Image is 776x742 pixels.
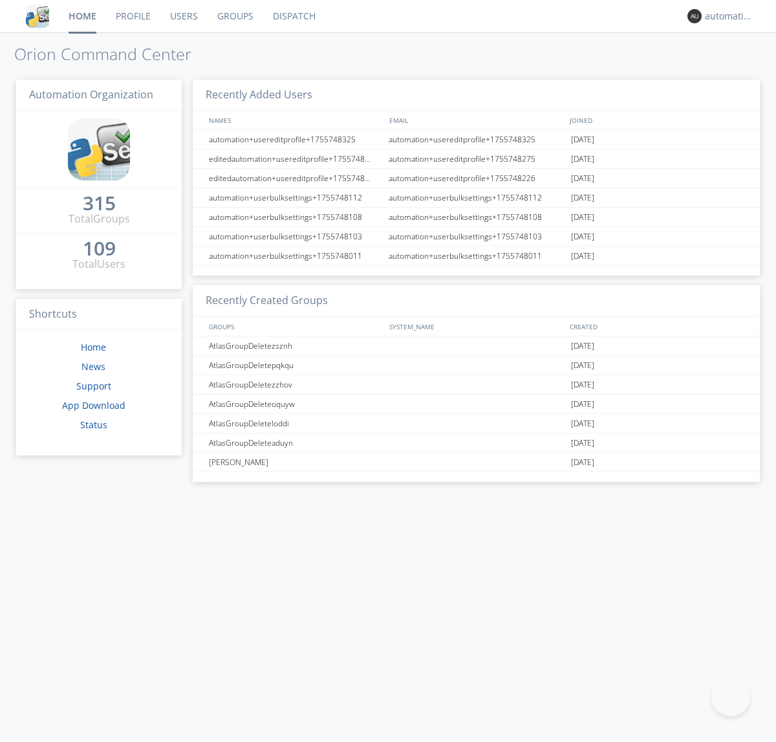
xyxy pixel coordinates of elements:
[68,118,130,180] img: cddb5a64eb264b2086981ab96f4c1ba7
[193,188,760,208] a: automation+userbulksettings+1755748112automation+userbulksettings+1755748112[DATE]
[566,111,748,129] div: JOINED
[193,149,760,169] a: editedautomation+usereditprofile+1755748275automation+usereditprofile+1755748275[DATE]
[193,285,760,317] h3: Recently Created Groups
[385,208,568,226] div: automation+userbulksettings+1755748108
[26,5,49,28] img: cddb5a64eb264b2086981ab96f4c1ba7
[385,149,568,168] div: automation+usereditprofile+1755748275
[81,341,106,353] a: Home
[206,111,383,129] div: NAMES
[193,169,760,188] a: editedautomation+usereditprofile+1755748226automation+usereditprofile+1755748226[DATE]
[193,336,760,356] a: AtlasGroupDeletezsznh[DATE]
[83,197,116,212] a: 315
[72,257,125,272] div: Total Users
[193,130,760,149] a: automation+usereditprofile+1755748325automation+usereditprofile+1755748325[DATE]
[206,227,385,246] div: automation+userbulksettings+1755748103
[206,336,385,355] div: AtlasGroupDeletezsznh
[193,227,760,246] a: automation+userbulksettings+1755748103automation+userbulksettings+1755748103[DATE]
[571,188,594,208] span: [DATE]
[385,169,568,188] div: automation+usereditprofile+1755748226
[571,208,594,227] span: [DATE]
[83,242,116,255] div: 109
[571,375,594,395] span: [DATE]
[206,414,385,433] div: AtlasGroupDeleteloddi
[193,356,760,375] a: AtlasGroupDeletepqkqu[DATE]
[385,227,568,246] div: automation+userbulksettings+1755748103
[206,208,385,226] div: automation+userbulksettings+1755748108
[566,317,748,336] div: CREATED
[193,414,760,433] a: AtlasGroupDeleteloddi[DATE]
[571,130,594,149] span: [DATE]
[705,10,753,23] div: automation+atlas0016
[571,395,594,414] span: [DATE]
[571,336,594,356] span: [DATE]
[571,169,594,188] span: [DATE]
[81,360,105,373] a: News
[206,188,385,207] div: automation+userbulksettings+1755748112
[386,317,566,336] div: SYSTEM_NAME
[193,395,760,414] a: AtlasGroupDeleteoquyw[DATE]
[206,453,385,472] div: [PERSON_NAME]
[69,212,130,226] div: Total Groups
[571,453,594,472] span: [DATE]
[687,9,702,23] img: 373638.png
[571,246,594,266] span: [DATE]
[80,419,107,431] a: Status
[193,80,760,111] h3: Recently Added Users
[29,87,153,102] span: Automation Organization
[206,433,385,452] div: AtlasGroupDeleteaduyn
[571,227,594,246] span: [DATE]
[206,246,385,265] div: automation+userbulksettings+1755748011
[206,169,385,188] div: editedautomation+usereditprofile+1755748226
[206,395,385,413] div: AtlasGroupDeleteoquyw
[193,208,760,227] a: automation+userbulksettings+1755748108automation+userbulksettings+1755748108[DATE]
[206,317,383,336] div: GROUPS
[193,453,760,472] a: [PERSON_NAME][DATE]
[206,356,385,375] div: AtlasGroupDeletepqkqu
[385,246,568,265] div: automation+userbulksettings+1755748011
[385,130,568,149] div: automation+usereditprofile+1755748325
[193,246,760,266] a: automation+userbulksettings+1755748011automation+userbulksettings+1755748011[DATE]
[206,149,385,168] div: editedautomation+usereditprofile+1755748275
[571,433,594,453] span: [DATE]
[206,130,385,149] div: automation+usereditprofile+1755748325
[206,375,385,394] div: AtlasGroupDeletezzhov
[83,242,116,257] a: 109
[571,414,594,433] span: [DATE]
[83,197,116,210] div: 315
[386,111,566,129] div: EMAIL
[385,188,568,207] div: automation+userbulksettings+1755748112
[571,149,594,169] span: [DATE]
[711,677,750,716] iframe: Toggle Customer Support
[193,433,760,453] a: AtlasGroupDeleteaduyn[DATE]
[193,375,760,395] a: AtlasGroupDeletezzhov[DATE]
[571,356,594,375] span: [DATE]
[16,299,182,331] h3: Shortcuts
[76,380,111,392] a: Support
[62,399,125,411] a: App Download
